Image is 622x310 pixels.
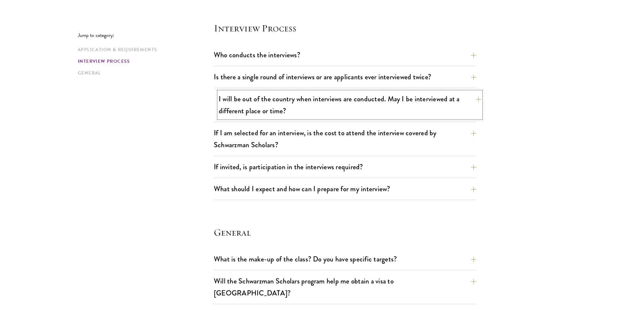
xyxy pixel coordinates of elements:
[214,160,476,174] button: If invited, is participation in the interviews required?
[219,92,481,118] button: I will be out of the country when interviews are conducted. May I be interviewed at a different p...
[214,252,476,266] button: What is the make-up of the class? Do you have specific targets?
[214,274,476,300] button: Will the Schwarzman Scholars program help me obtain a visa to [GEOGRAPHIC_DATA]?
[214,48,476,62] button: Who conducts the interviews?
[214,70,476,84] button: Is there a single round of interviews or are applicants ever interviewed twice?
[214,182,476,196] button: What should I expect and how can I prepare for my interview?
[78,32,214,38] p: Jump to category:
[214,226,476,239] h4: General
[78,46,210,53] a: Application & Requirements
[78,58,210,65] a: Interview Process
[78,70,210,76] a: General
[214,22,476,35] h4: Interview Process
[214,126,476,152] button: If I am selected for an interview, is the cost to attend the interview covered by Schwarzman Scho...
